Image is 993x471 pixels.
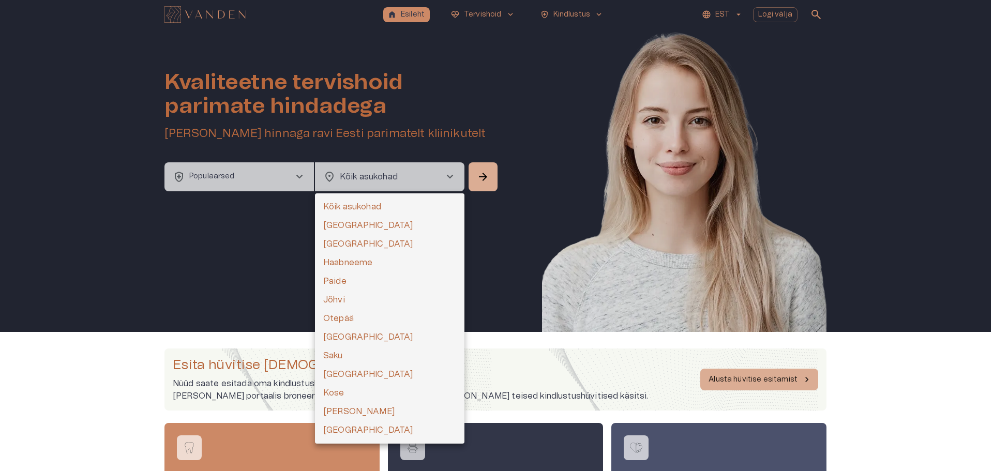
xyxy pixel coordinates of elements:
li: Paide [315,272,464,291]
li: [GEOGRAPHIC_DATA] [315,365,464,384]
li: [GEOGRAPHIC_DATA] [315,421,464,439]
li: [GEOGRAPHIC_DATA] [315,235,464,253]
li: Jõhvi [315,291,464,309]
li: Saku [315,346,464,365]
li: Kõik asukohad [315,197,464,216]
li: [GEOGRAPHIC_DATA] [315,328,464,346]
li: Haabneeme [315,253,464,272]
li: [PERSON_NAME] [315,402,464,421]
li: Kose [315,384,464,402]
li: [GEOGRAPHIC_DATA] [315,216,464,235]
li: Otepää [315,309,464,328]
